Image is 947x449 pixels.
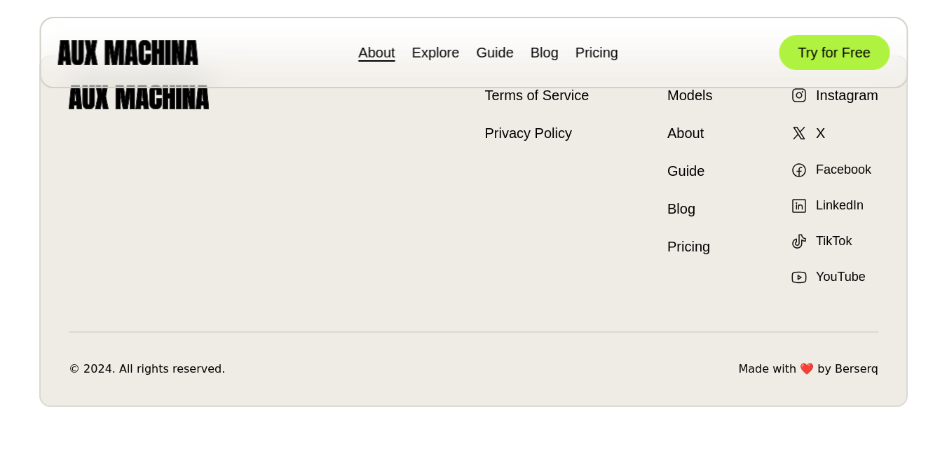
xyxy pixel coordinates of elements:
button: Try for Free [779,35,890,70]
a: YouTube [791,268,866,286]
a: About [358,45,395,60]
a: Guide [476,45,513,60]
a: Models [667,85,712,106]
a: LinkedIn [791,196,864,215]
a: Privacy Policy [485,123,590,144]
img: YouTube [791,269,808,286]
a: Explore [412,45,460,60]
a: X [791,123,825,144]
a: Instagram [791,85,878,106]
a: TikTok [791,232,852,251]
img: Facebook [791,162,808,179]
a: Terms of Service [485,85,590,106]
a: Blog [531,45,559,60]
a: Facebook [791,160,871,179]
img: Instagram [791,87,808,104]
a: Pricing [667,236,712,257]
p: Made with ❤️ by [738,361,878,378]
img: TikTok [791,233,808,250]
a: Blog [667,198,712,219]
a: About [667,123,712,144]
img: X [791,125,808,141]
img: AUX MACHINA [57,40,198,64]
img: LinkedIn [791,198,808,214]
a: Berserq [835,361,878,378]
p: © 2024. All rights reserved. [69,361,225,378]
a: Guide [667,160,712,181]
a: Pricing [575,45,618,60]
